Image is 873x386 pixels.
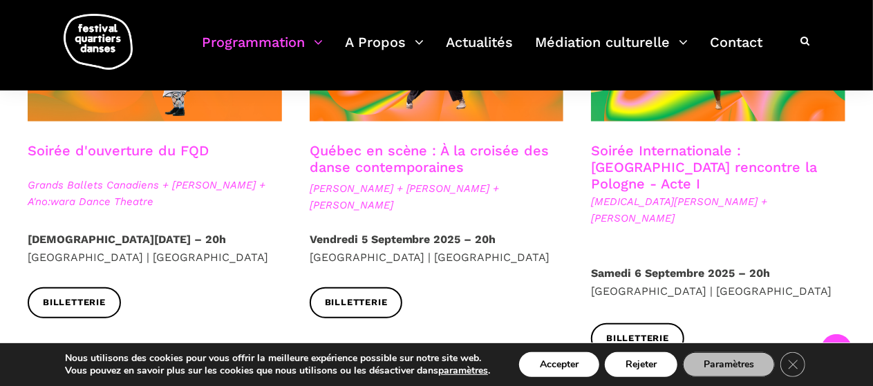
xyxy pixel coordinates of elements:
[28,231,282,266] p: [GEOGRAPHIC_DATA] | [GEOGRAPHIC_DATA]
[710,30,762,71] a: Contact
[202,30,323,71] a: Programmation
[591,193,845,226] span: [MEDICAL_DATA][PERSON_NAME] + [PERSON_NAME]
[64,14,133,70] img: logo-fqd-med
[310,142,550,175] a: Québec en scène : À la croisée des danse contemporaines
[605,352,677,377] button: Rejeter
[28,287,121,318] a: Billetterie
[606,331,669,346] span: Billetterie
[591,267,770,280] strong: Samedi 6 Septembre 2025 – 20h
[65,365,490,377] p: Vous pouvez en savoir plus sur les cookies que nous utilisons ou les désactiver dans .
[310,287,403,318] a: Billetterie
[438,365,488,377] button: paramètres
[65,352,490,365] p: Nous utilisons des cookies pour vous offrir la meilleure expérience possible sur notre site web.
[28,142,209,159] a: Soirée d'ouverture du FQD
[28,177,282,210] span: Grands Ballets Canadiens + [PERSON_NAME] + A'no:wara Dance Theatre
[591,264,845,300] p: [GEOGRAPHIC_DATA] | [GEOGRAPHIC_DATA]
[683,352,775,377] button: Paramètres
[43,296,106,310] span: Billetterie
[535,30,688,71] a: Médiation culturelle
[591,323,684,354] a: Billetterie
[310,231,564,266] p: [GEOGRAPHIC_DATA] | [GEOGRAPHIC_DATA]
[310,233,496,246] strong: Vendredi 5 Septembre 2025 – 20h
[780,352,805,377] button: Close GDPR Cookie Banner
[345,30,424,71] a: A Propos
[519,352,599,377] button: Accepter
[325,296,388,310] span: Billetterie
[310,180,564,213] span: [PERSON_NAME] + [PERSON_NAME] + [PERSON_NAME]
[446,30,513,71] a: Actualités
[28,233,226,246] strong: [DEMOGRAPHIC_DATA][DATE] – 20h
[591,142,817,192] a: Soirée Internationale : [GEOGRAPHIC_DATA] rencontre la Pologne - Acte I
